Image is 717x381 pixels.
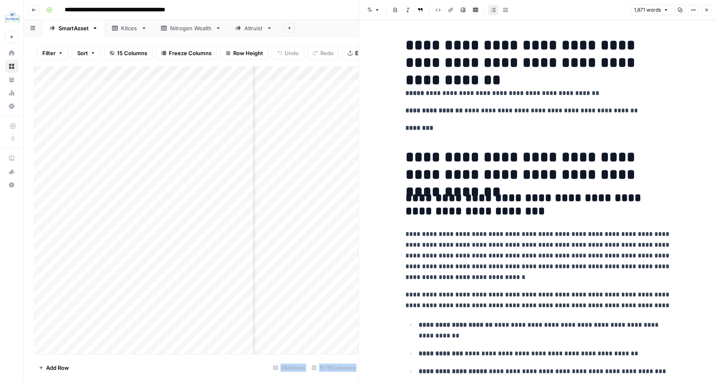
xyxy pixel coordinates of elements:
span: Filter [42,49,56,57]
div: 284 Rows [270,361,308,374]
button: Filter [37,46,68,60]
button: 1,871 words [630,5,672,15]
span: 15 Columns [117,49,147,57]
button: Undo [272,46,304,60]
a: Altruist [228,20,279,36]
button: Export CSV [342,46,390,60]
div: What's new? [5,165,18,178]
a: Kitces [105,20,154,36]
button: Help + Support [5,178,18,192]
span: Freeze Columns [169,49,212,57]
span: Row Height [233,49,263,57]
img: XYPN Logo [5,10,20,24]
div: Nitrogen Wealth [170,24,212,32]
a: SmartAsset [42,20,105,36]
button: What's new? [5,165,18,178]
a: Browse [5,60,18,73]
div: SmartAsset [59,24,89,32]
div: 15/15 Columns [308,361,358,374]
a: Settings [5,99,18,113]
a: Your Data [5,73,18,86]
button: Workspace: XYPN [5,7,18,27]
button: Redo [307,46,339,60]
button: Add Row [34,361,74,374]
div: Altruist [244,24,263,32]
button: Freeze Columns [156,46,217,60]
button: 15 Columns [104,46,153,60]
span: Sort [77,49,88,57]
span: Add Row [46,364,69,372]
span: Undo [285,49,299,57]
span: Redo [320,49,334,57]
button: Row Height [220,46,268,60]
span: 1,871 words [634,6,661,14]
a: AirOps Academy [5,152,18,165]
a: Nitrogen Wealth [154,20,228,36]
a: Usage [5,86,18,99]
div: Kitces [121,24,138,32]
button: Sort [72,46,101,60]
a: Home [5,46,18,60]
